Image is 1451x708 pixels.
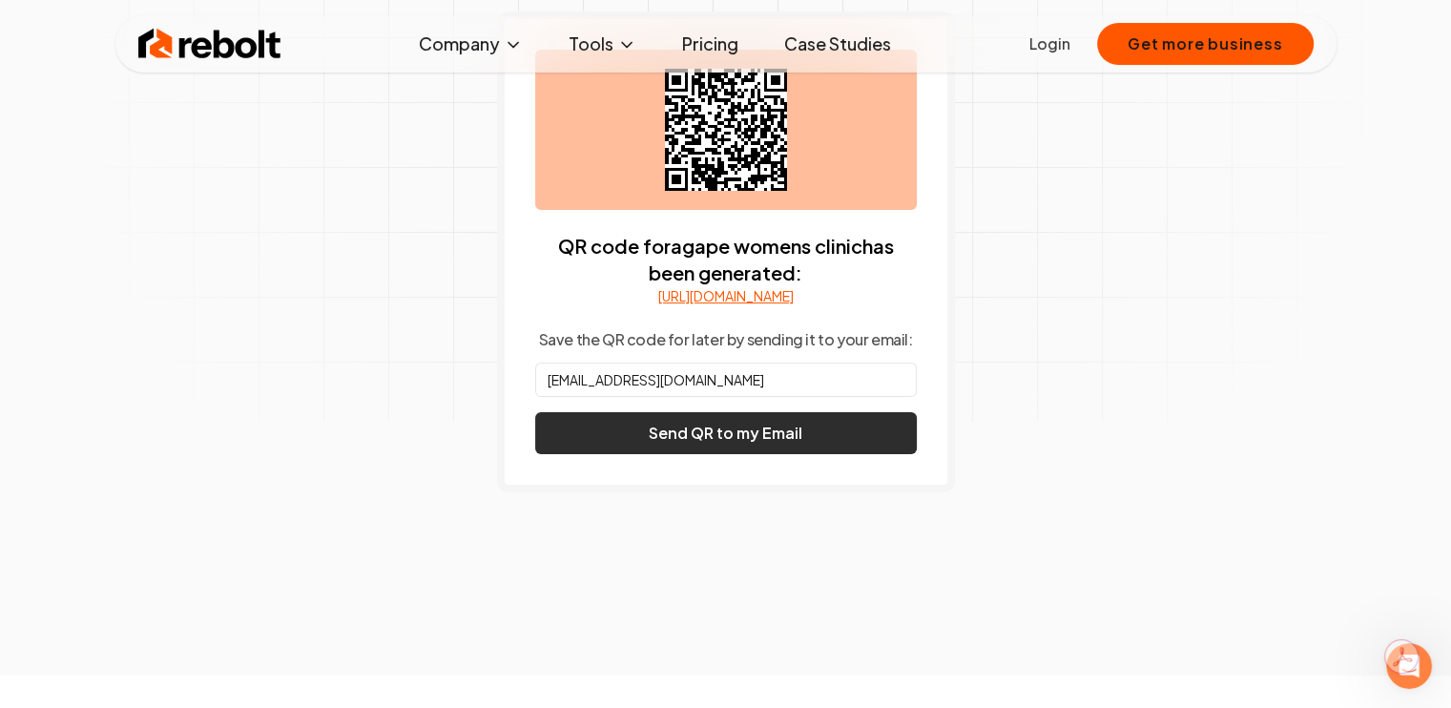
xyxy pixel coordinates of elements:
[404,25,538,63] button: Company
[538,328,912,351] p: Save the QR code for later by sending it to your email:
[667,25,754,63] a: Pricing
[658,286,794,305] a: [URL][DOMAIN_NAME]
[553,25,652,63] button: Tools
[535,363,917,397] input: Your email address
[1029,32,1070,55] a: Login
[535,412,917,454] button: Send QR to my Email
[535,233,917,286] p: QR code for agape womens clinic has been generated:
[1097,23,1314,65] button: Get more business
[138,25,281,63] img: Rebolt Logo
[769,25,906,63] a: Case Studies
